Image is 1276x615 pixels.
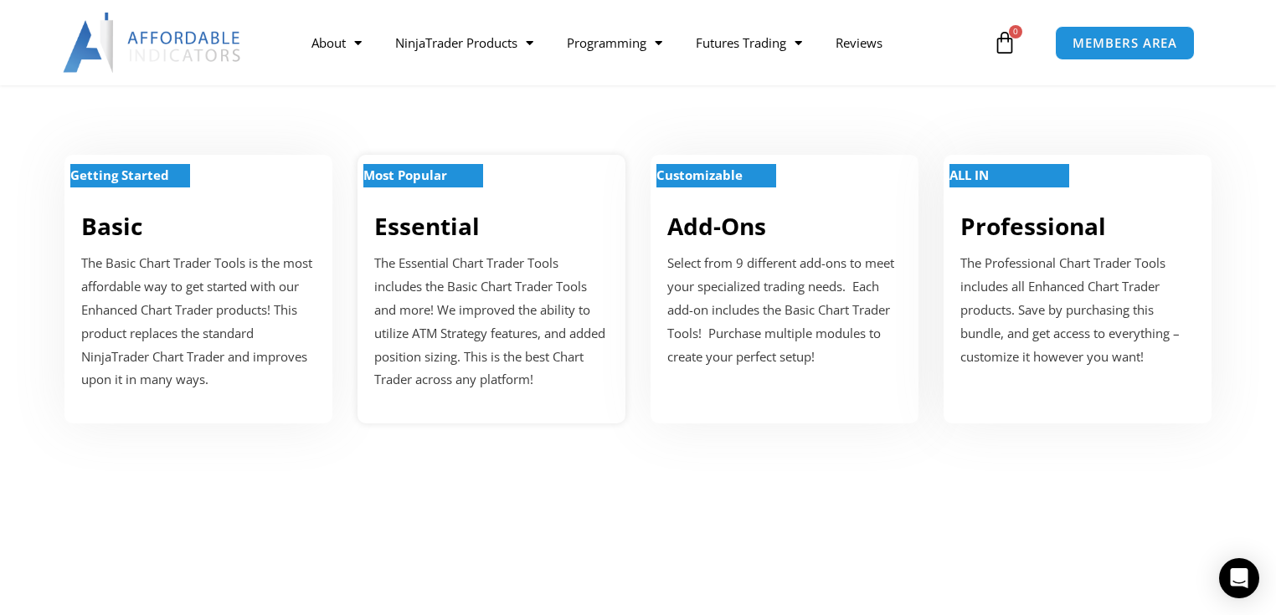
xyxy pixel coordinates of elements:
p: Select from 9 different add-ons to meet your specialized trading needs. Each add-on includes the ... [667,252,902,368]
a: NinjaTrader Products [378,23,550,62]
span: MEMBERS AREA [1073,37,1177,49]
p: The Basic Chart Trader Tools is the most affordable way to get started with our Enhanced Chart Tr... [81,252,316,392]
nav: Menu [295,23,989,62]
a: 0 [968,18,1042,67]
a: Programming [550,23,679,62]
a: Basic [81,210,142,242]
a: Futures Trading [679,23,819,62]
img: LogoAI | Affordable Indicators – NinjaTrader [63,13,243,73]
a: Professional [960,210,1106,242]
a: Add-Ons [667,210,766,242]
div: Open Intercom Messenger [1219,558,1259,598]
strong: Most Popular [363,167,447,183]
iframe: Customer reviews powered by Trustpilot [102,490,1174,607]
a: Reviews [819,23,899,62]
strong: Customizable [656,167,743,183]
p: The Professional Chart Trader Tools includes all Enhanced Chart Trader products. Save by purchasi... [960,252,1195,368]
a: MEMBERS AREA [1055,26,1195,60]
a: Essential [374,210,480,242]
strong: ALL IN [949,167,989,183]
span: 0 [1009,25,1022,38]
a: About [295,23,378,62]
p: The Essential Chart Trader Tools includes the Basic Chart Trader Tools and more! We improved the ... [374,252,609,392]
strong: Getting Started [70,167,169,183]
